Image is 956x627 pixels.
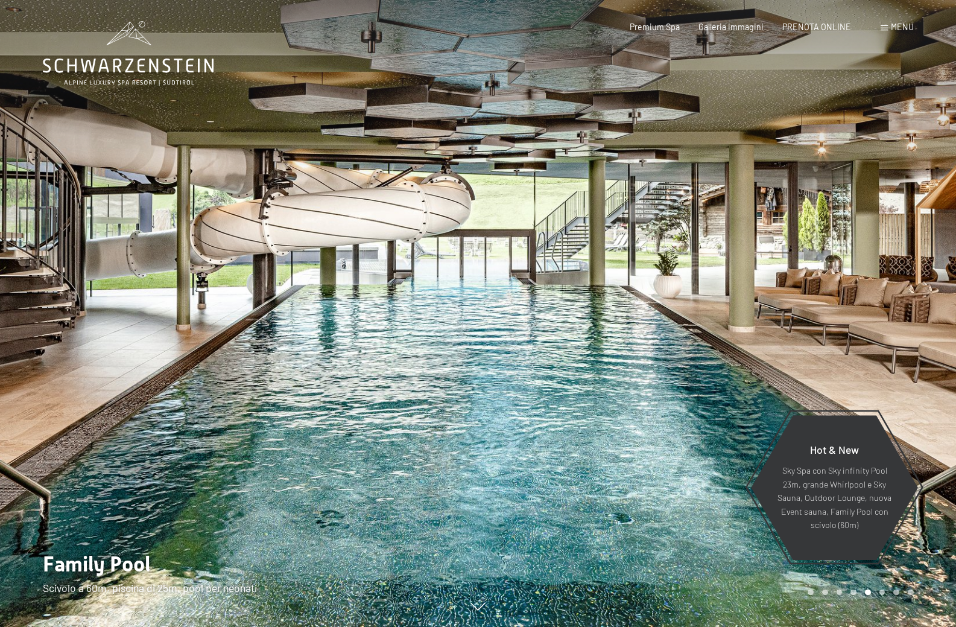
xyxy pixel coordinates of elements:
p: Sky Spa con Sky infinity Pool 23m, grande Whirlpool e Sky Sauna, Outdoor Lounge, nuova Event saun... [777,464,892,532]
div: Carousel Page 5 (Current Slide) [865,590,871,596]
div: Carousel Page 3 [837,590,843,596]
a: Galleria immagini [698,22,764,32]
a: PRENOTA ONLINE [782,22,851,32]
span: Menu [891,22,914,32]
div: Carousel Pagination [803,590,913,596]
div: Carousel Page 4 [850,590,856,596]
div: Carousel Page 2 [822,590,828,596]
a: Hot & New Sky Spa con Sky infinity Pool 23m, grande Whirlpool e Sky Sauna, Outdoor Lounge, nuova ... [750,415,919,561]
a: Premium Spa [630,22,680,32]
span: Hot & New [810,443,859,456]
div: Carousel Page 6 [879,590,885,596]
div: Carousel Page 8 [908,590,914,596]
div: Carousel Page 7 [893,590,899,596]
div: Carousel Page 1 [808,590,814,596]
